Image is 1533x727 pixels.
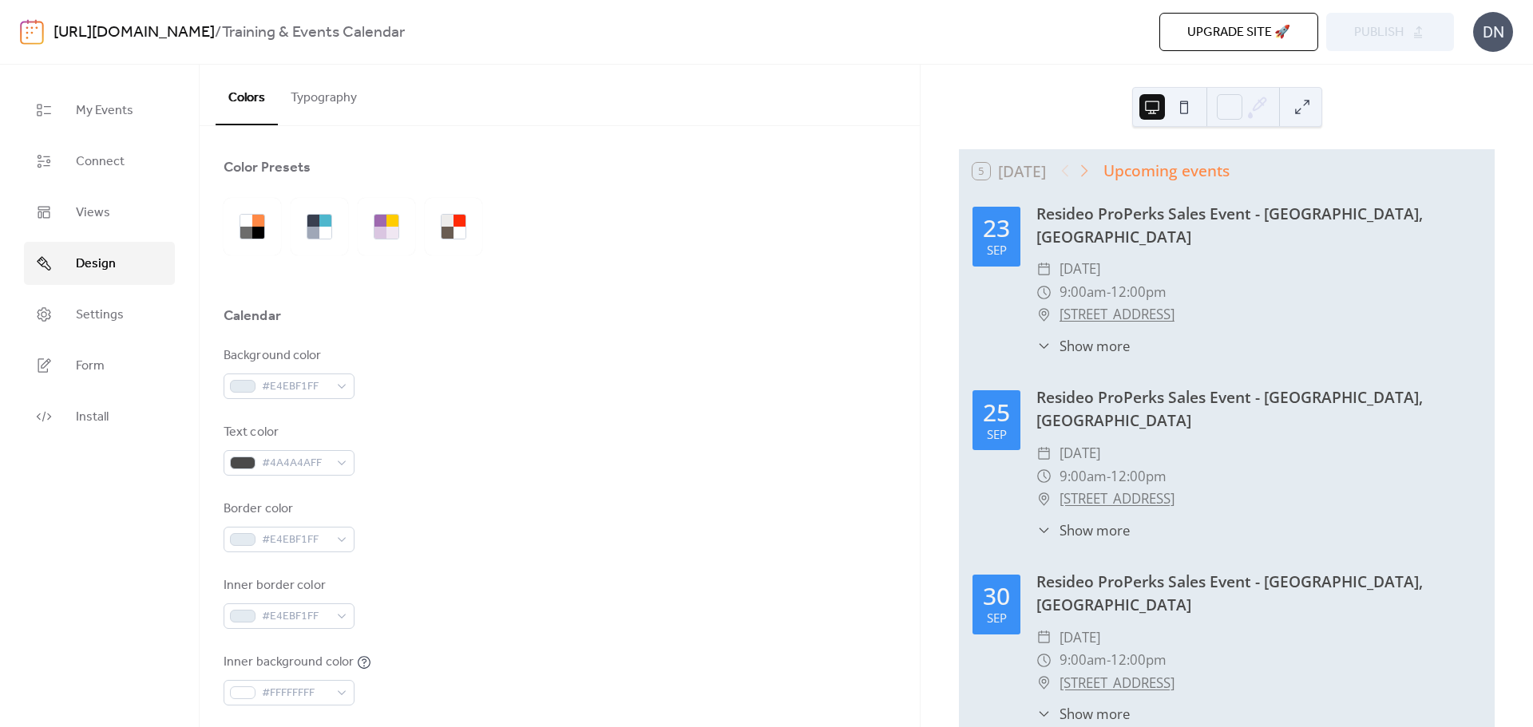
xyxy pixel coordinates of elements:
span: Show more [1060,336,1130,356]
div: ​ [1036,672,1052,695]
span: Form [76,357,105,376]
div: Background color [224,346,351,365]
div: Inner background color [224,653,354,672]
a: My Events [24,89,175,132]
div: ​ [1036,336,1052,356]
a: Form [24,344,175,387]
span: Install [76,408,109,427]
div: Resideo ProPerks Sales Event - [GEOGRAPHIC_DATA], [GEOGRAPHIC_DATA] [1036,571,1481,617]
span: 12:00pm [1111,649,1167,672]
div: Color Presets [224,158,311,177]
span: 9:00am [1060,465,1107,488]
span: Show more [1060,520,1130,540]
span: 9:00am [1060,649,1107,672]
span: - [1107,465,1111,488]
div: Sep [987,244,1007,256]
span: Views [76,203,110,223]
div: ​ [1036,281,1052,304]
a: [STREET_ADDRESS] [1060,488,1175,511]
div: ​ [1036,488,1052,511]
a: [STREET_ADDRESS] [1060,672,1175,695]
span: #4A4A4AFF [262,454,329,473]
span: Settings [76,306,124,325]
div: ​ [1036,649,1052,672]
span: [DATE] [1060,258,1100,281]
div: DN [1473,12,1513,52]
span: - [1107,281,1111,304]
a: Connect [24,140,175,183]
a: [URL][DOMAIN_NAME] [53,18,215,48]
a: Design [24,242,175,285]
img: logo [20,19,44,45]
a: Settings [24,293,175,336]
button: ​Show more [1036,704,1130,724]
span: My Events [76,101,133,121]
span: #E4EBF1FF [262,607,329,626]
span: Upgrade site 🚀 [1187,23,1290,42]
div: Resideo ProPerks Sales Event - [GEOGRAPHIC_DATA], [GEOGRAPHIC_DATA] [1036,203,1481,249]
div: Border color [224,500,351,519]
span: Show more [1060,704,1130,724]
span: [DATE] [1060,626,1100,650]
div: Sep [987,612,1007,624]
div: ​ [1036,520,1052,540]
div: Upcoming events [1103,160,1230,183]
div: 30 [983,584,1010,608]
div: ​ [1036,626,1052,650]
div: ​ [1036,704,1052,724]
button: Colors [216,65,278,125]
span: #E4EBF1FF [262,377,329,397]
b: / [215,18,222,48]
div: ​ [1036,303,1052,326]
b: Training & Events Calendar [222,18,405,48]
a: [STREET_ADDRESS] [1060,303,1175,326]
a: Views [24,191,175,234]
button: Upgrade site 🚀 [1159,13,1318,51]
button: Typography [278,65,370,124]
div: Inner border color [224,576,351,595]
span: - [1107,649,1111,672]
div: ​ [1036,442,1052,465]
div: ​ [1036,465,1052,488]
span: Connect [76,152,125,172]
div: 25 [983,401,1010,425]
span: #E4EBF1FF [262,531,329,550]
span: #FFFFFFFF [262,684,329,703]
div: ​ [1036,258,1052,281]
span: [DATE] [1060,442,1100,465]
div: Calendar [224,306,281,326]
a: Install [24,395,175,438]
div: 23 [983,216,1010,240]
span: 9:00am [1060,281,1107,304]
span: 12:00pm [1111,281,1167,304]
span: Design [76,255,116,274]
div: Sep [987,429,1007,441]
button: ​Show more [1036,520,1130,540]
button: ​Show more [1036,336,1130,356]
div: Text color [224,423,351,442]
span: 12:00pm [1111,465,1167,488]
div: Resideo ProPerks Sales Event - [GEOGRAPHIC_DATA], [GEOGRAPHIC_DATA] [1036,386,1481,433]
